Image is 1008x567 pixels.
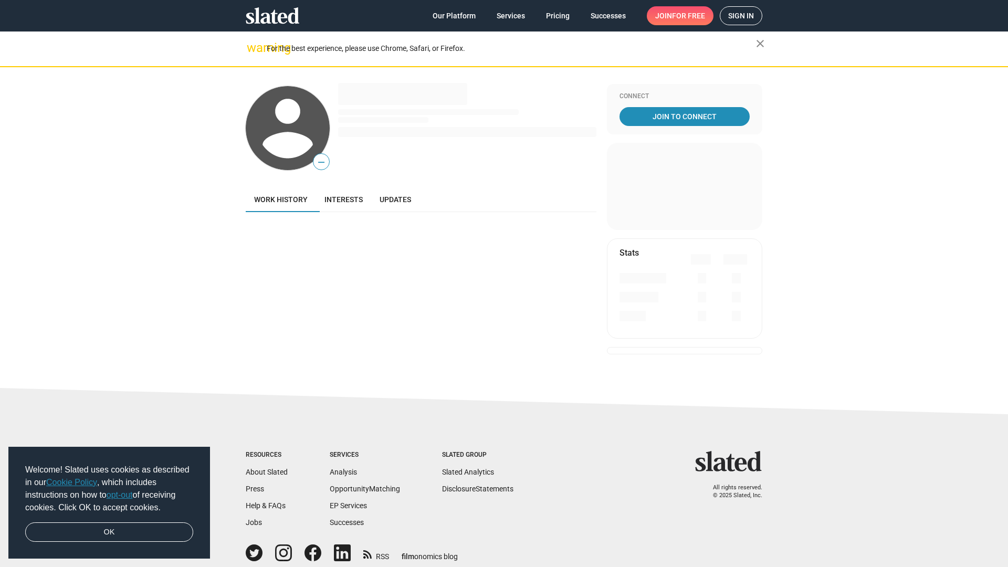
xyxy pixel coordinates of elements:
[488,6,533,25] a: Services
[330,518,364,527] a: Successes
[25,464,193,514] span: Welcome! Slated uses cookies as described in our , which includes instructions on how to of recei...
[330,485,400,493] a: OpportunityMatching
[672,6,705,25] span: for free
[371,187,419,212] a: Updates
[246,485,264,493] a: Press
[25,522,193,542] a: dismiss cookie message
[46,478,97,487] a: Cookie Policy
[107,490,133,499] a: opt-out
[582,6,634,25] a: Successes
[254,195,308,204] span: Work history
[647,6,713,25] a: Joinfor free
[619,92,750,101] div: Connect
[246,518,262,527] a: Jobs
[728,7,754,25] span: Sign in
[538,6,578,25] a: Pricing
[363,545,389,562] a: RSS
[619,107,750,126] a: Join To Connect
[754,37,766,50] mat-icon: close
[442,485,513,493] a: DisclosureStatements
[433,6,476,25] span: Our Platform
[720,6,762,25] a: Sign in
[546,6,570,25] span: Pricing
[402,543,458,562] a: filmonomics blog
[442,451,513,459] div: Slated Group
[622,107,748,126] span: Join To Connect
[330,468,357,476] a: Analysis
[380,195,411,204] span: Updates
[324,195,363,204] span: Interests
[246,187,316,212] a: Work history
[246,451,288,459] div: Resources
[591,6,626,25] span: Successes
[442,468,494,476] a: Slated Analytics
[246,468,288,476] a: About Slated
[8,447,210,559] div: cookieconsent
[497,6,525,25] span: Services
[702,484,762,499] p: All rights reserved. © 2025 Slated, Inc.
[267,41,756,56] div: For the best experience, please use Chrome, Safari, or Firefox.
[313,155,329,169] span: —
[247,41,259,54] mat-icon: warning
[402,552,414,561] span: film
[330,501,367,510] a: EP Services
[619,247,639,258] mat-card-title: Stats
[655,6,705,25] span: Join
[246,501,286,510] a: Help & FAQs
[424,6,484,25] a: Our Platform
[330,451,400,459] div: Services
[316,187,371,212] a: Interests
